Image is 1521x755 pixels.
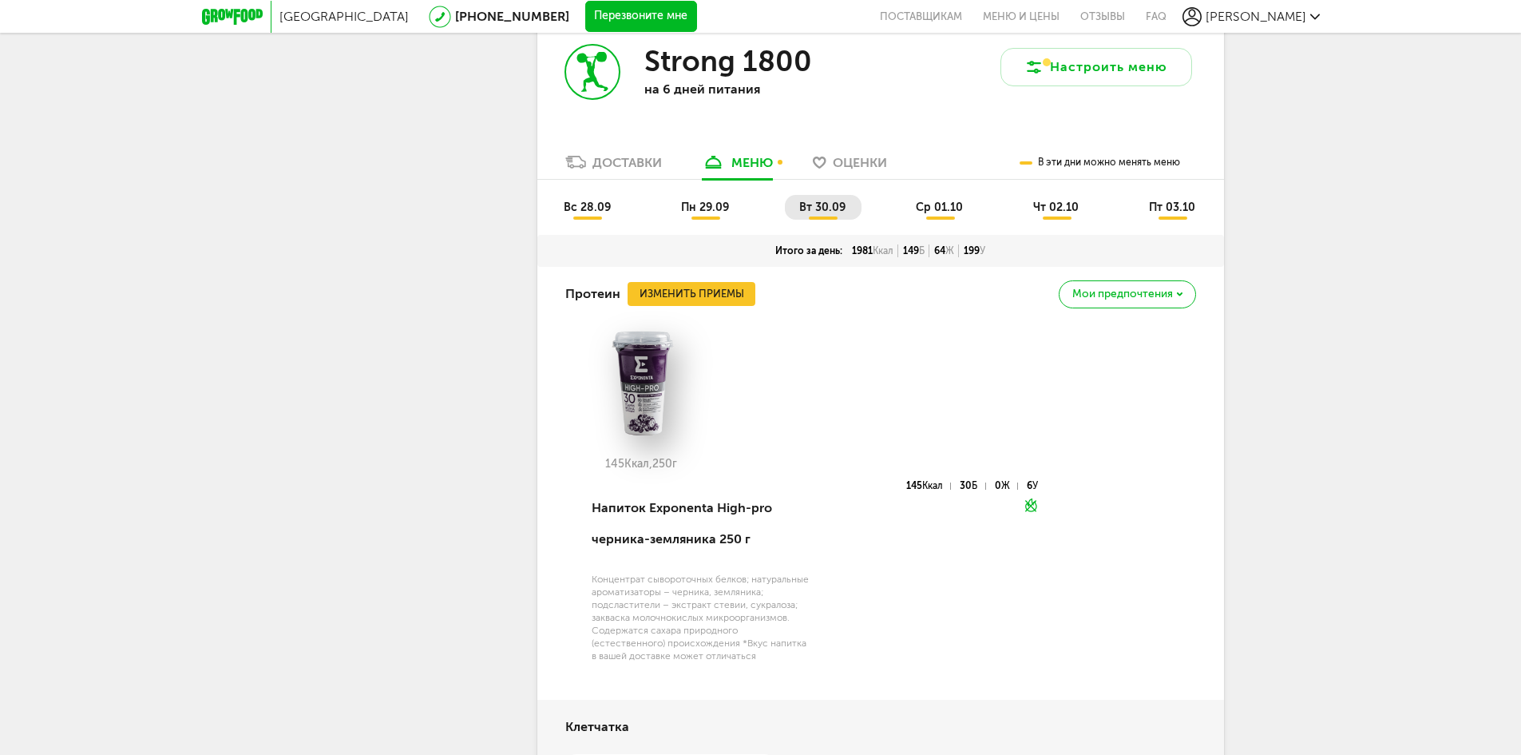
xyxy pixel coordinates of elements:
a: меню [694,153,781,179]
h4: Протеин [565,279,620,309]
img: big_FLY6okO8g9YZ1O8O.png [565,327,717,439]
div: Доставки [592,155,662,170]
div: 30 [960,483,985,490]
span: вт 30.09 [799,201,846,214]
button: Изменить приемы [628,282,755,306]
div: Концентрат сывороточных белков; натуральные ароматизаторы – черника, земляника; подсластители – э... [592,573,813,662]
div: 199 [959,244,990,257]
span: вс 28.09 [564,201,611,214]
span: ср 01.10 [916,201,963,214]
div: Напиток Exponenta High-pro черника-земляника 250 г [592,481,813,566]
span: Оценки [833,155,887,170]
span: г [672,457,677,471]
div: 1981 [847,244,898,257]
div: Итого за день: [770,244,847,257]
span: У [1032,480,1038,491]
span: [PERSON_NAME] [1206,9,1306,24]
div: 149 [898,244,929,257]
span: пн 29.09 [681,201,729,214]
span: пт 03.10 [1149,201,1195,214]
span: Ж [945,245,954,256]
a: Оценки [805,153,895,179]
div: 145 [906,483,951,490]
div: В эти дни можно менять меню [1020,146,1180,179]
span: Мои предпочтения [1072,288,1173,300]
span: Б [972,480,977,491]
p: на 6 дней питания [644,81,852,97]
a: [PHONE_NUMBER] [455,9,569,24]
div: меню [731,155,773,170]
a: Доставки [557,153,670,179]
span: Ккал, [624,457,652,471]
span: Ккал [922,480,943,491]
div: 145 250 [565,458,717,471]
div: 64 [929,244,959,257]
button: Перезвоните мне [585,1,697,33]
span: чт 02.10 [1033,201,1079,214]
h4: Клетчатка [565,712,629,742]
span: Б [919,245,925,256]
button: Настроить меню [1000,48,1192,86]
h3: Strong 1800 [644,44,812,78]
span: Ж [1001,480,1010,491]
span: У [980,245,985,256]
div: 6 [1027,483,1038,490]
span: [GEOGRAPHIC_DATA] [279,9,409,24]
div: 0 [995,483,1018,490]
span: Ккал [873,245,893,256]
